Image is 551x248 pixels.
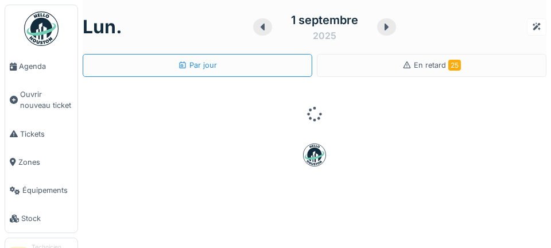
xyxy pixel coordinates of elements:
[18,157,73,168] span: Zones
[22,185,73,196] span: Équipements
[5,148,77,176] a: Zones
[5,204,77,232] a: Stock
[448,60,461,71] span: 25
[5,120,77,148] a: Tickets
[414,61,461,69] span: En retard
[5,176,77,204] a: Équipements
[291,11,358,29] div: 1 septembre
[19,61,73,72] span: Agenda
[178,60,217,71] div: Par jour
[313,29,336,42] div: 2025
[20,89,73,111] span: Ouvrir nouveau ticket
[20,129,73,139] span: Tickets
[5,80,77,119] a: Ouvrir nouveau ticket
[5,52,77,80] a: Agenda
[21,213,73,224] span: Stock
[303,144,326,166] img: badge-BVDL4wpA.svg
[24,11,59,46] img: Badge_color-CXgf-gQk.svg
[83,16,122,38] h1: lun.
